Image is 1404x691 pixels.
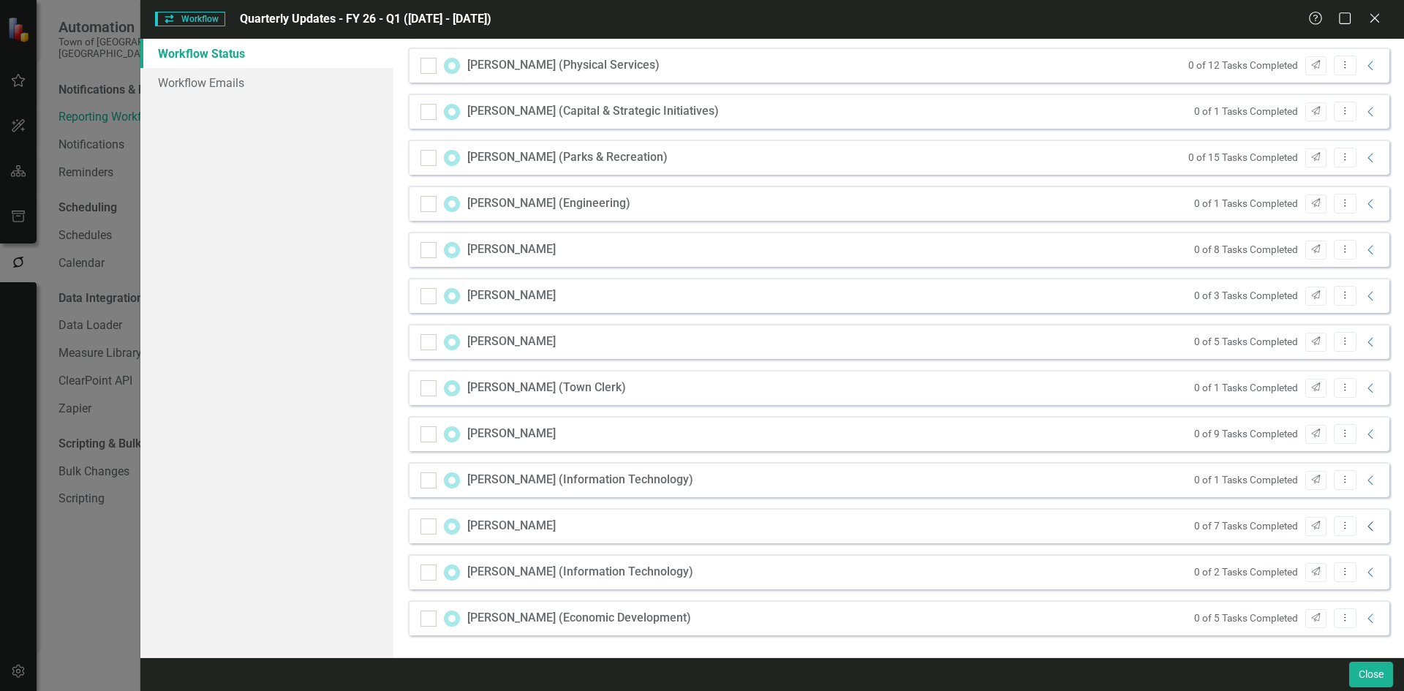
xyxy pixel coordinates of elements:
div: [PERSON_NAME] [467,518,556,535]
div: [PERSON_NAME] [467,241,556,258]
small: 0 of 15 Tasks Completed [1188,151,1298,165]
div: [PERSON_NAME] (Capital & Strategic Initiatives) [467,103,719,120]
small: 0 of 2 Tasks Completed [1194,565,1298,579]
div: [PERSON_NAME] [467,333,556,350]
div: [PERSON_NAME] (Information Technology) [467,564,693,581]
div: [PERSON_NAME] (Engineering) [467,195,630,212]
div: [PERSON_NAME] (Physical Services) [467,57,660,74]
span: Workflow [155,12,225,26]
span: Quarterly Updates - FY 26 - Q1 ([DATE] - [DATE]) [240,12,491,26]
small: 0 of 1 Tasks Completed [1194,197,1298,211]
div: [PERSON_NAME] (Economic Development) [467,610,691,627]
div: [PERSON_NAME] [467,426,556,442]
small: 0 of 1 Tasks Completed [1194,381,1298,395]
div: [PERSON_NAME] [467,287,556,304]
small: 0 of 9 Tasks Completed [1194,427,1298,441]
div: [PERSON_NAME] (Town Clerk) [467,380,626,396]
a: Workflow Emails [140,68,393,97]
small: 0 of 12 Tasks Completed [1188,58,1298,72]
small: 0 of 5 Tasks Completed [1194,335,1298,349]
small: 0 of 5 Tasks Completed [1194,611,1298,625]
small: 0 of 1 Tasks Completed [1194,105,1298,118]
small: 0 of 7 Tasks Completed [1194,519,1298,533]
small: 0 of 1 Tasks Completed [1194,473,1298,487]
div: [PERSON_NAME] (Parks & Recreation) [467,149,668,166]
div: [PERSON_NAME] (Information Technology) [467,472,693,488]
button: Close [1349,662,1393,687]
small: 0 of 3 Tasks Completed [1194,289,1298,303]
small: 0 of 8 Tasks Completed [1194,243,1298,257]
a: Workflow Status [140,39,393,68]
